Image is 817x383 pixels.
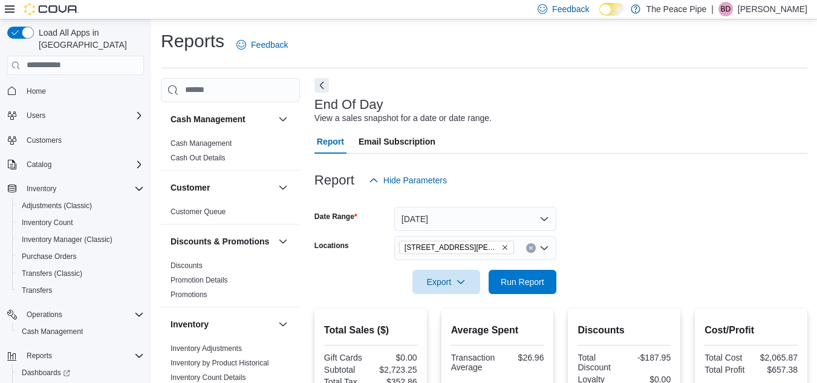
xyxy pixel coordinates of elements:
a: Cash Management [17,324,88,339]
div: Total Discount [578,353,622,372]
span: Customers [27,136,62,145]
span: Adjustments (Classic) [17,198,144,213]
button: Discounts & Promotions [276,234,290,249]
a: Promotion Details [171,276,228,284]
input: Dark Mode [599,3,625,16]
span: Feedback [251,39,288,51]
span: Customer Queue [171,207,226,217]
div: $26.96 [500,353,544,362]
span: Cash Management [22,327,83,336]
button: Inventory [171,318,273,330]
p: | [711,2,714,16]
span: Run Report [501,276,544,288]
span: Inventory by Product Historical [171,358,269,368]
a: Feedback [232,33,293,57]
span: Cash Out Details [171,153,226,163]
button: Customer [276,180,290,195]
div: Cash Management [161,136,300,170]
span: Home [22,83,144,99]
button: Users [2,107,149,124]
a: Dashboards [17,365,75,380]
button: Inventory [2,180,149,197]
button: Customer [171,182,273,194]
div: -$187.95 [627,353,671,362]
span: Catalog [22,157,144,172]
span: Users [27,111,45,120]
span: Customers [22,133,144,148]
label: Date Range [314,212,357,221]
button: Operations [2,306,149,323]
span: Cash Management [171,139,232,148]
h2: Total Sales ($) [324,323,417,338]
img: Cova [24,3,79,15]
span: Export [420,270,473,294]
span: Transfers (Classic) [22,269,82,278]
span: Inventory Adjustments [171,344,242,353]
button: Cash Management [171,113,273,125]
a: Cash Management [171,139,232,148]
button: Home [2,82,149,100]
span: Purchase Orders [17,249,144,264]
span: Catalog [27,160,51,169]
a: Transfers [17,283,57,298]
a: Inventory Count Details [171,373,246,382]
h3: Cash Management [171,113,246,125]
span: BD [721,2,731,16]
span: Inventory Count [17,215,144,230]
button: Purchase Orders [12,248,149,265]
h3: End Of Day [314,97,383,112]
h3: Inventory [171,318,209,330]
a: Adjustments (Classic) [17,198,97,213]
span: Operations [22,307,144,322]
h2: Average Spent [451,323,544,338]
div: $2,723.25 [373,365,417,375]
a: Inventory Manager (Classic) [17,232,117,247]
div: Discounts & Promotions [161,258,300,307]
button: Transfers (Classic) [12,265,149,282]
h1: Reports [161,29,224,53]
a: Promotions [171,290,207,299]
a: Transfers (Classic) [17,266,87,281]
button: Inventory Manager (Classic) [12,231,149,248]
a: Customers [22,133,67,148]
h2: Discounts [578,323,671,338]
div: Customer [161,205,300,224]
button: Customers [2,131,149,149]
span: Report [317,129,344,154]
button: Inventory [276,317,290,332]
button: [DATE] [394,207,556,231]
span: Dashboards [17,365,144,380]
div: Total Profit [705,365,749,375]
h3: Customer [171,182,210,194]
button: Export [412,270,480,294]
span: Inventory Count [22,218,73,228]
div: $657.38 [754,365,798,375]
span: Transfers [17,283,144,298]
button: Inventory Count [12,214,149,231]
span: Inventory Manager (Classic) [22,235,112,244]
button: Catalog [2,156,149,173]
button: Clear input [526,243,536,253]
div: View a sales snapshot for a date or date range. [314,112,492,125]
div: Total Cost [705,353,749,362]
span: Feedback [552,3,589,15]
h3: Report [314,173,354,188]
span: Promotion Details [171,275,228,285]
span: Reports [27,351,52,361]
div: $2,065.87 [754,353,798,362]
span: Adjustments (Classic) [22,201,92,211]
div: Brandon Duthie [718,2,733,16]
p: The Peace Pipe [646,2,707,16]
a: Cash Out Details [171,154,226,162]
a: Inventory Count [17,215,78,230]
a: Purchase Orders [17,249,82,264]
a: Home [22,84,51,99]
button: Next [314,78,329,93]
span: Hide Parameters [383,174,447,186]
button: Operations [22,307,67,322]
div: Gift Cards [324,353,368,362]
a: Inventory by Product Historical [171,359,269,367]
p: [PERSON_NAME] [738,2,807,16]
